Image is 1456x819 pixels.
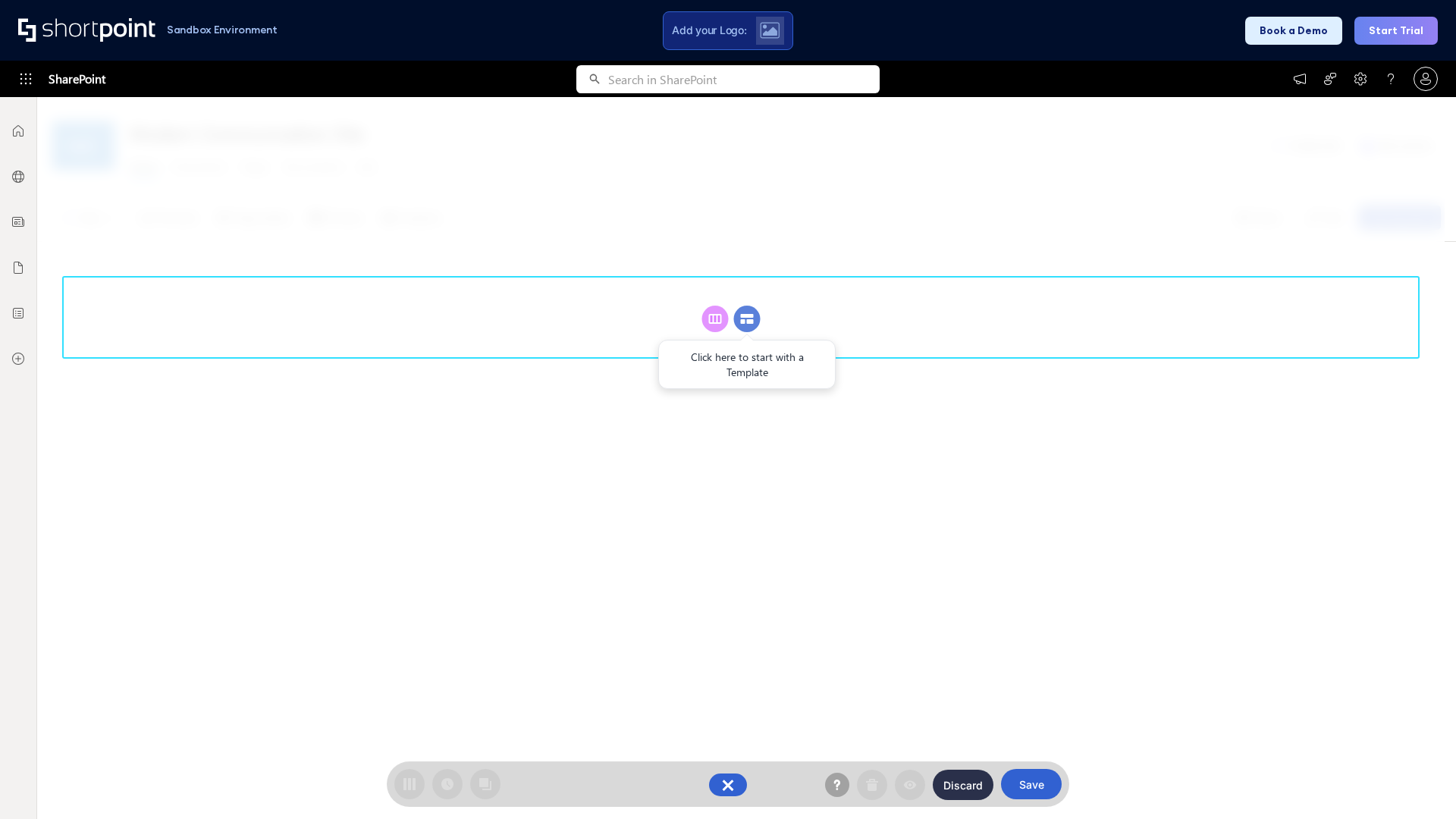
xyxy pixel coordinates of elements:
[1001,769,1062,799] button: Save
[1245,17,1342,45] button: Book a Demo
[167,26,278,34] h1: Sandbox Environment
[1183,643,1456,819] iframe: Chat Widget
[933,770,993,800] button: Discard
[608,65,880,93] input: Search in SharePoint
[1354,17,1438,45] button: Start Trial
[672,24,746,37] span: Add your Logo:
[49,61,105,97] span: SharePoint
[760,22,780,39] img: Upload logo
